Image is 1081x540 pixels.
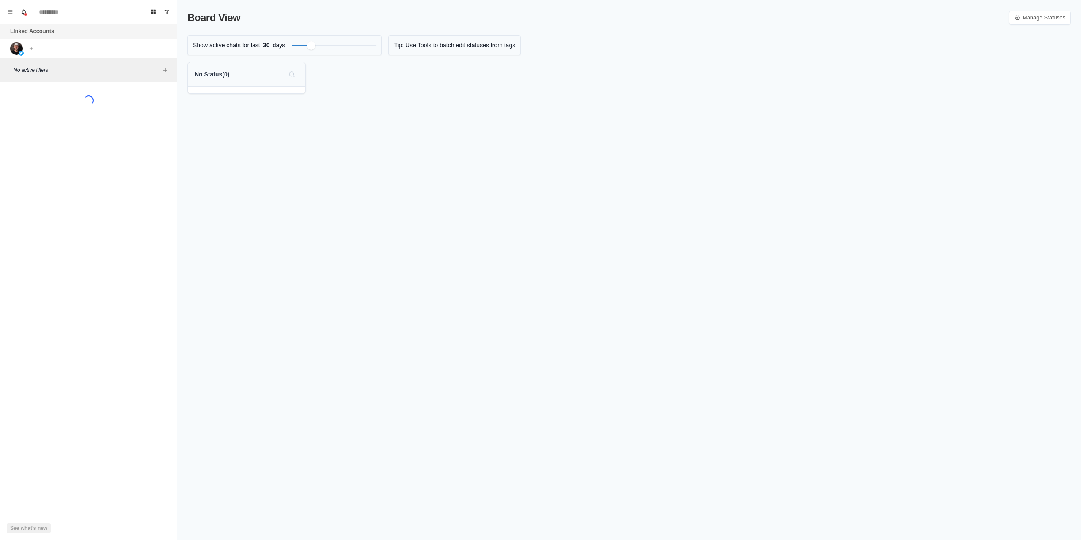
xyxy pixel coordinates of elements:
p: No Status ( 0 ) [195,70,229,79]
p: Linked Accounts [10,27,54,35]
a: Manage Statuses [1009,11,1071,25]
p: days [273,41,285,50]
img: picture [10,42,23,55]
button: Board View [147,5,160,19]
p: Tip: Use [394,41,416,50]
img: picture [19,51,24,56]
p: Board View [187,10,240,25]
button: See what's new [7,523,51,533]
p: No active filters [14,66,160,74]
a: Tools [418,41,432,50]
button: Add filters [160,65,170,75]
span: 30 [260,41,273,50]
div: Filter by activity days [307,41,315,50]
button: Search [285,68,299,81]
p: to batch edit statuses from tags [433,41,516,50]
button: Add account [26,43,36,54]
p: Show active chats for last [193,41,260,50]
button: Show unread conversations [160,5,174,19]
button: Menu [3,5,17,19]
button: Notifications [17,5,30,19]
